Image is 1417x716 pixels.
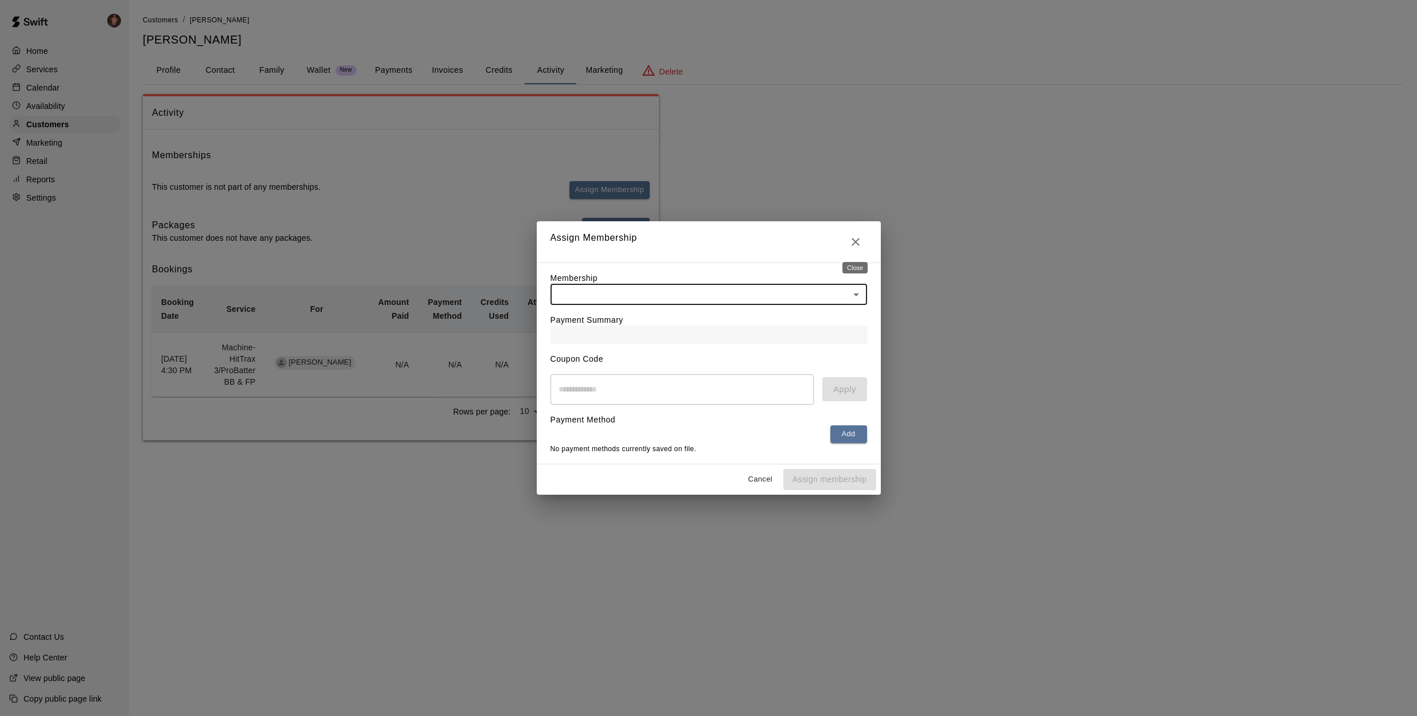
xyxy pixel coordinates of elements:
label: Membership [551,273,598,283]
label: Payment Summary [551,315,623,324]
button: Close [844,230,867,253]
div: Close [842,262,868,273]
h2: Assign Membership [537,221,881,263]
button: Cancel [742,471,779,488]
button: Add [830,425,867,443]
span: No payment methods currently saved on file. [551,445,697,453]
label: Coupon Code [551,354,604,363]
label: Payment Method [551,415,616,424]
